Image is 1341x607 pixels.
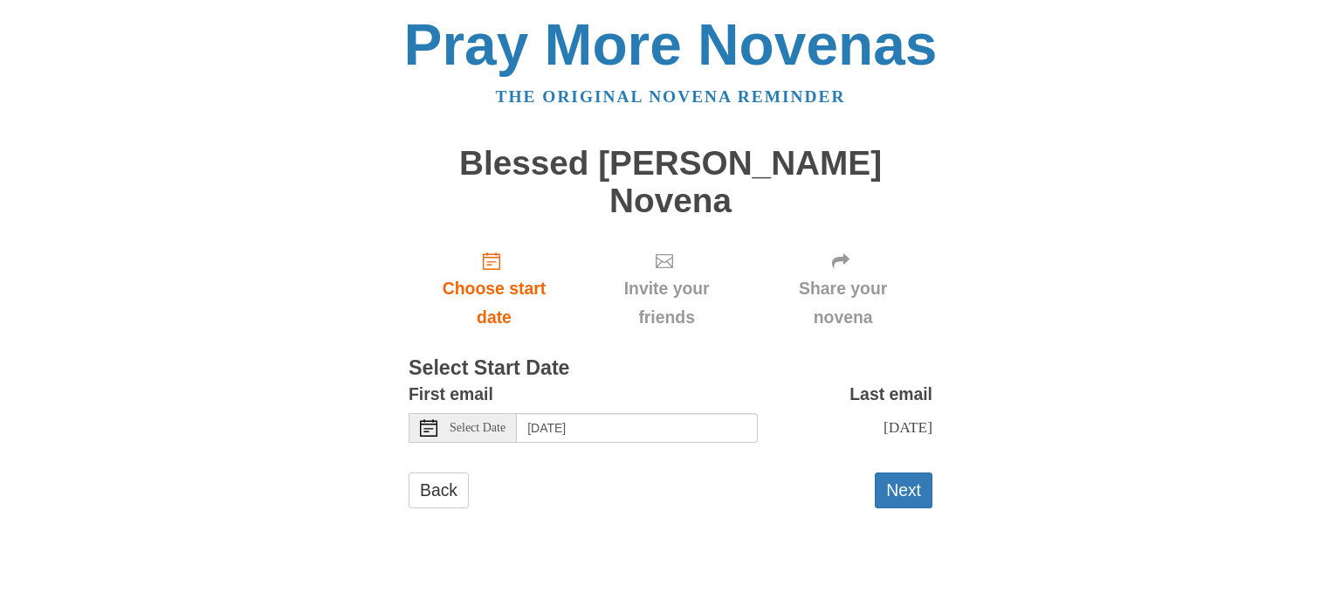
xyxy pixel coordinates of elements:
[597,274,736,332] span: Invite your friends
[580,237,753,341] div: Click "Next" to confirm your start date first.
[849,380,932,409] label: Last email
[753,237,932,341] div: Click "Next" to confirm your start date first.
[409,357,932,380] h3: Select Start Date
[404,12,938,77] a: Pray More Novenas
[409,380,493,409] label: First email
[496,87,846,106] a: The original novena reminder
[771,274,915,332] span: Share your novena
[875,472,932,508] button: Next
[409,472,469,508] a: Back
[409,145,932,219] h1: Blessed [PERSON_NAME] Novena
[426,274,562,332] span: Choose start date
[884,418,932,436] span: [DATE]
[409,237,580,341] a: Choose start date
[450,422,505,434] span: Select Date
